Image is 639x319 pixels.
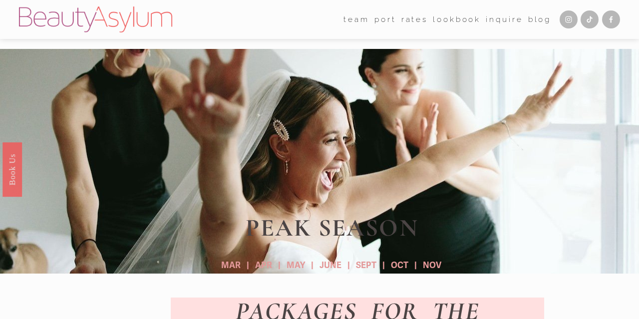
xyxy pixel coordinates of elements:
[401,11,428,27] a: Rates
[19,6,172,32] img: Beauty Asylum | Bridal Hair &amp; Makeup Charlotte &amp; Atlanta
[246,213,418,243] strong: PEAK SEASON
[374,11,396,27] a: port
[343,11,369,27] a: folder dropdown
[486,11,523,27] a: Inquire
[528,11,551,27] a: Blog
[343,12,369,26] span: team
[221,260,441,271] strong: MAR | APR | MAY | JUNE | SEPT | OCT | NOV
[2,142,22,196] a: Book Us
[560,10,578,28] a: Instagram
[581,10,599,28] a: TikTok
[433,11,481,27] a: Lookbook
[602,10,620,28] a: Facebook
